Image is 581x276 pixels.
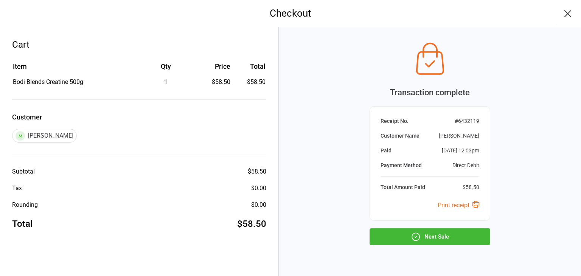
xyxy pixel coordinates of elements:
th: Qty [136,61,196,77]
div: 1 [136,78,196,87]
div: $0.00 [251,184,266,193]
div: Rounding [12,200,38,209]
button: Next Sale [370,228,490,245]
div: [DATE] 12:03pm [442,147,479,155]
div: Transaction complete [370,86,490,99]
div: # 6432119 [455,117,479,125]
div: Total Amount Paid [381,183,425,191]
div: $58.50 [196,78,230,87]
div: [PERSON_NAME] [12,129,77,143]
div: Cart [12,38,266,51]
div: Price [196,61,230,71]
span: Bodi Blends Creatine 500g [13,78,83,85]
div: $58.50 [237,217,266,231]
th: Item [13,61,135,77]
div: Tax [12,184,22,193]
div: $0.00 [251,200,266,209]
div: $58.50 [463,183,479,191]
label: Customer [12,112,266,122]
div: Customer Name [381,132,419,140]
div: Total [12,217,33,231]
div: Subtotal [12,167,35,176]
div: Paid [381,147,391,155]
div: Direct Debit [452,161,479,169]
div: Payment Method [381,161,422,169]
div: [PERSON_NAME] [439,132,479,140]
th: Total [233,61,266,77]
td: $58.50 [233,78,266,87]
a: Print receipt [438,202,479,209]
div: $58.50 [248,167,266,176]
div: Receipt No. [381,117,409,125]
